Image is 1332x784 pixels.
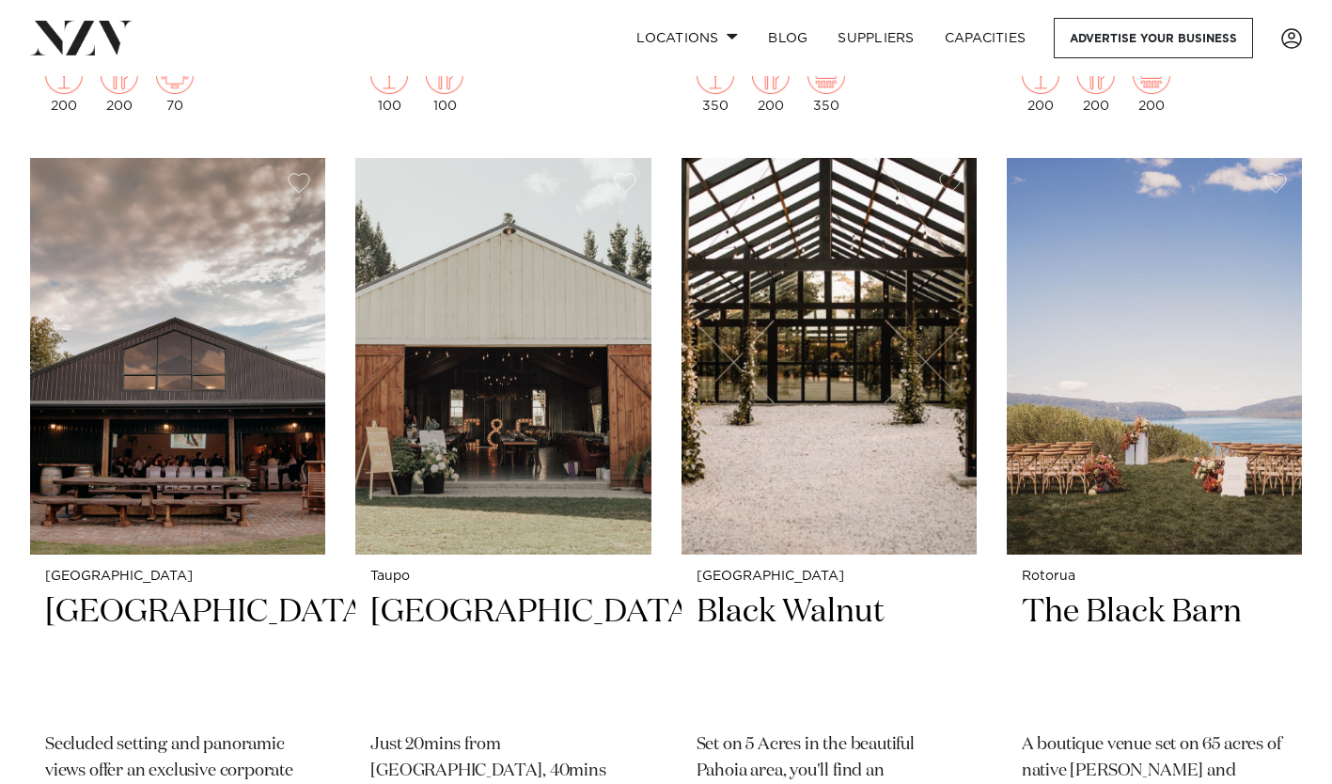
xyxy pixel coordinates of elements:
div: 200 [45,56,83,113]
small: [GEOGRAPHIC_DATA] [697,570,962,584]
div: 200 [1022,56,1059,113]
a: BLOG [753,18,823,58]
div: 100 [370,56,408,113]
div: 350 [697,56,734,113]
div: 70 [156,56,194,113]
h2: [GEOGRAPHIC_DATA] [370,591,635,718]
div: 200 [1077,56,1115,113]
a: Locations [621,18,753,58]
small: [GEOGRAPHIC_DATA] [45,570,310,584]
h2: Black Walnut [697,591,962,718]
h2: [GEOGRAPHIC_DATA] [45,591,310,718]
small: Taupo [370,570,635,584]
a: SUPPLIERS [823,18,929,58]
div: 100 [426,56,463,113]
h2: The Black Barn [1022,591,1287,718]
div: 350 [807,56,845,113]
div: 200 [1133,56,1170,113]
img: nzv-logo.png [30,21,133,55]
div: 200 [752,56,790,113]
a: Advertise your business [1054,18,1253,58]
small: Rotorua [1022,570,1287,584]
a: Capacities [930,18,1042,58]
div: 200 [101,56,138,113]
